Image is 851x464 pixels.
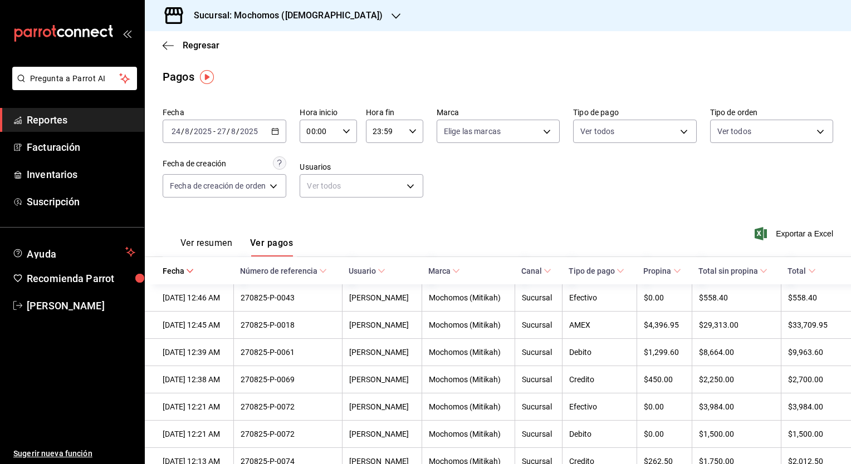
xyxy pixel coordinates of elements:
button: Pregunta a Parrot AI [12,67,137,90]
div: 270825-P-0069 [241,375,335,384]
label: Tipo de pago [573,108,696,116]
div: [PERSON_NAME] [349,402,415,411]
div: $3,984.00 [699,402,774,411]
h3: Sucursal: Mochomos ([DEMOGRAPHIC_DATA]) [185,9,383,22]
div: [PERSON_NAME] [349,293,415,302]
div: Mochomos (Mitikah) [429,402,508,411]
div: [DATE] 12:38 AM [163,375,227,384]
div: [PERSON_NAME] [349,375,415,384]
div: $4,396.95 [644,320,685,329]
a: Pregunta a Parrot AI [8,81,137,92]
input: ---- [193,127,212,136]
div: $9,963.60 [788,348,833,357]
span: Ver todos [580,126,614,137]
div: [PERSON_NAME] [349,348,415,357]
div: Mochomos (Mitikah) [429,348,508,357]
div: 270825-P-0018 [241,320,335,329]
div: $3,984.00 [788,402,833,411]
div: Mochomos (Mitikah) [429,293,508,302]
span: Ver todos [717,126,751,137]
div: Credito [569,375,630,384]
div: 270825-P-0072 [241,430,335,438]
img: Tooltip marker [200,70,214,84]
span: Tipo de pago [569,266,624,275]
span: Número de referencia [240,266,327,275]
input: -- [217,127,227,136]
div: $2,250.00 [699,375,774,384]
div: $29,313.00 [699,320,774,329]
div: $0.00 [644,402,685,411]
div: $1,299.60 [644,348,685,357]
div: [PERSON_NAME] [349,320,415,329]
span: Pregunta a Parrot AI [30,73,120,85]
input: -- [171,127,181,136]
div: $0.00 [644,430,685,438]
span: Reportes [27,112,135,127]
button: Exportar a Excel [757,227,833,240]
div: Efectivo [569,402,630,411]
button: open_drawer_menu [123,29,131,38]
span: / [236,127,239,136]
span: Ayuda [27,245,121,259]
div: Sucursal [522,430,555,438]
div: Sucursal [522,348,555,357]
label: Marca [437,108,560,116]
div: Sucursal [522,402,555,411]
span: Total [788,266,815,275]
div: $450.00 [644,375,685,384]
div: Ver todos [300,174,423,198]
div: [DATE] 12:45 AM [163,320,227,329]
div: 270825-P-0061 [241,348,335,357]
div: Sucursal [522,293,555,302]
div: Pagos [163,68,194,85]
div: Debito [569,430,630,438]
span: Elige las marcas [444,126,501,137]
span: / [181,127,184,136]
button: Ver pagos [250,238,293,256]
div: Fecha de creación [163,158,226,170]
span: Inventarios [27,167,135,182]
div: $1,500.00 [788,430,833,438]
div: Mochomos (Mitikah) [429,375,508,384]
div: [DATE] 12:39 AM [163,348,227,357]
div: Sucursal [522,375,555,384]
button: Regresar [163,40,219,51]
input: -- [231,127,236,136]
button: Ver resumen [180,238,232,256]
span: / [190,127,193,136]
label: Tipo de orden [710,108,833,116]
div: [DATE] 12:21 AM [163,430,227,438]
span: - [213,127,216,136]
div: Mochomos (Mitikah) [429,430,508,438]
span: / [227,127,230,136]
div: AMEX [569,320,630,329]
span: Facturación [27,140,135,155]
span: Total sin propina [698,266,767,275]
label: Hora inicio [300,108,357,116]
label: Fecha [163,108,286,116]
div: [PERSON_NAME] [349,430,415,438]
div: $558.40 [788,293,833,302]
span: Canal [521,266,551,275]
div: Sucursal [522,320,555,329]
span: Marca [428,266,460,275]
div: 270825-P-0043 [241,293,335,302]
input: -- [184,127,190,136]
div: $33,709.95 [788,320,833,329]
span: Propina [643,266,681,275]
div: Mochomos (Mitikah) [429,320,508,329]
div: $0.00 [644,293,685,302]
span: Fecha de creación de orden [170,180,266,191]
span: Regresar [183,40,219,51]
span: Suscripción [27,194,135,209]
span: Fecha [163,266,194,275]
span: [PERSON_NAME] [27,298,135,313]
div: $558.40 [699,293,774,302]
div: $8,664.00 [699,348,774,357]
label: Hora fin [366,108,423,116]
div: [DATE] 12:46 AM [163,293,227,302]
div: navigation tabs [180,238,293,256]
span: Recomienda Parrot [27,271,135,286]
